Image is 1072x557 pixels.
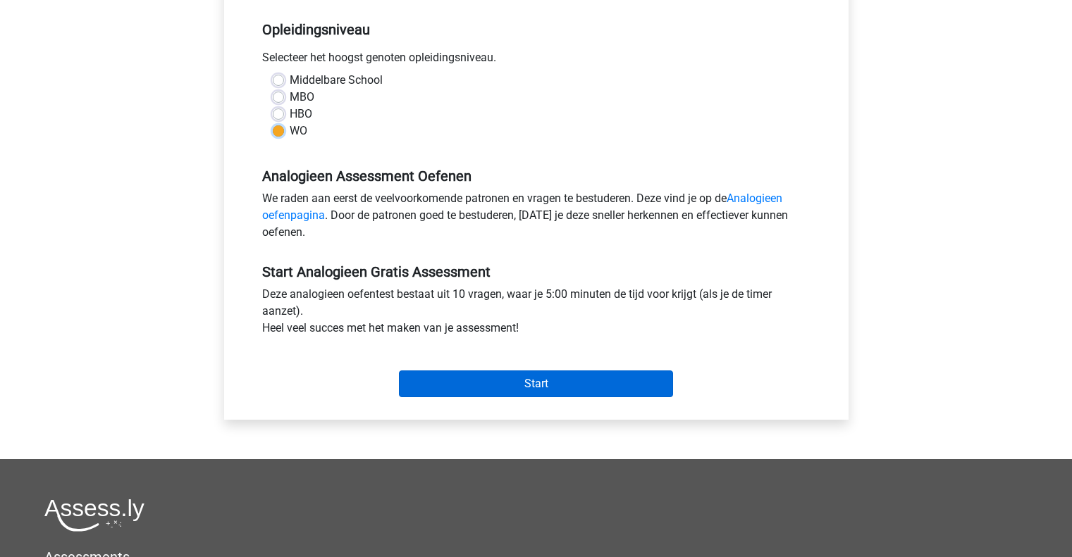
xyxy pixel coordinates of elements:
[290,106,312,123] label: HBO
[44,499,144,532] img: Assessly logo
[290,123,307,139] label: WO
[290,89,314,106] label: MBO
[252,49,821,72] div: Selecteer het hoogst genoten opleidingsniveau.
[399,370,673,397] input: Start
[252,190,821,246] div: We raden aan eerst de veelvoorkomende patronen en vragen te bestuderen. Deze vind je op de . Door...
[262,168,811,184] h5: Analogieen Assessment Oefenen
[252,286,821,342] div: Deze analogieen oefentest bestaat uit 10 vragen, waar je 5:00 minuten de tijd voor krijgt (als je...
[290,72,383,89] label: Middelbare School
[262,15,811,44] h5: Opleidingsniveau
[262,263,811,280] h5: Start Analogieen Gratis Assessment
